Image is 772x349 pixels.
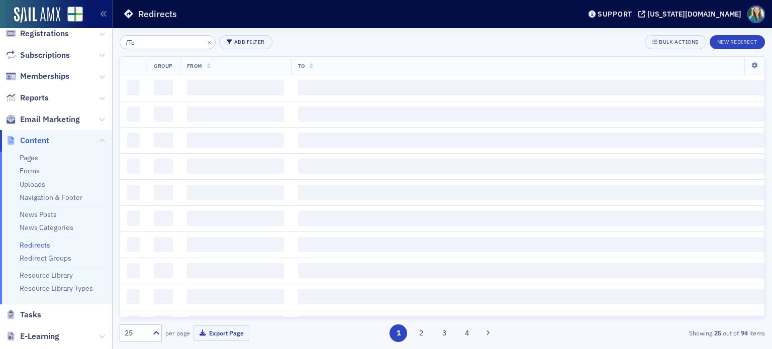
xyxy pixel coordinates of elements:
[20,114,80,125] span: Email Marketing
[127,237,140,252] span: ‌
[20,241,50,250] a: Redirects
[14,7,60,23] img: SailAMX
[127,106,140,122] span: ‌
[710,35,765,49] button: New Redirect
[165,328,190,337] label: per page
[154,62,173,69] span: Group
[435,324,453,342] button: 3
[20,180,45,189] a: Uploads
[154,159,173,174] span: ‌
[20,223,73,232] a: News Categories
[187,185,284,200] span: ‌
[20,193,82,202] a: Navigation & Footer
[154,80,173,95] span: ‌
[187,289,284,304] span: ‌
[647,10,741,19] div: [US_STATE][DOMAIN_NAME]
[67,7,83,22] img: SailAMX
[187,263,284,278] span: ‌
[154,289,173,304] span: ‌
[60,7,83,24] a: View Homepage
[120,35,216,49] input: Search…
[127,315,140,330] span: ‌
[6,309,41,320] a: Tasks
[710,37,765,46] a: New Redirect
[20,50,70,61] span: Subscriptions
[194,325,249,341] button: Export Page
[645,35,706,49] button: Bulk Actions
[638,11,745,18] button: [US_STATE][DOMAIN_NAME]
[20,71,69,82] span: Memberships
[739,328,749,337] strong: 94
[127,159,140,174] span: ‌
[125,328,147,338] div: 25
[413,324,430,342] button: 2
[187,315,284,330] span: ‌
[458,324,476,342] button: 4
[712,328,723,337] strong: 25
[6,92,49,103] a: Reports
[205,37,214,46] button: ×
[187,62,203,69] span: From
[154,315,173,330] span: ‌
[20,28,69,39] span: Registrations
[187,211,284,226] span: ‌
[6,28,69,39] a: Registrations
[187,159,284,174] span: ‌
[187,133,284,148] span: ‌
[6,71,69,82] a: Memberships
[127,211,140,226] span: ‌
[138,8,177,20] h1: Redirects
[557,328,765,337] div: Showing out of items
[6,114,80,125] a: Email Marketing
[6,50,70,61] a: Subscriptions
[20,254,71,263] a: Redirect Groups
[598,10,632,19] div: Support
[219,35,272,49] button: Add Filter
[187,237,284,252] span: ‌
[20,92,49,103] span: Reports
[20,210,57,219] a: News Posts
[154,263,173,278] span: ‌
[6,135,49,146] a: Content
[127,185,140,200] span: ‌
[127,80,140,95] span: ‌
[20,331,59,342] span: E-Learning
[154,185,173,200] span: ‌
[154,133,173,148] span: ‌
[127,289,140,304] span: ‌
[20,271,73,280] a: Resource Library
[20,166,40,175] a: Forms
[390,324,407,342] button: 1
[747,6,765,23] span: Profile
[20,153,38,162] a: Pages
[127,263,140,278] span: ‌
[187,106,284,122] span: ‌
[187,80,284,95] span: ‌
[20,135,49,146] span: Content
[154,211,173,226] span: ‌
[659,39,698,45] div: Bulk Actions
[20,309,41,320] span: Tasks
[154,237,173,252] span: ‌
[127,133,140,148] span: ‌
[20,284,93,293] a: Resource Library Types
[298,62,305,69] span: To
[6,331,59,342] a: E-Learning
[154,106,173,122] span: ‌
